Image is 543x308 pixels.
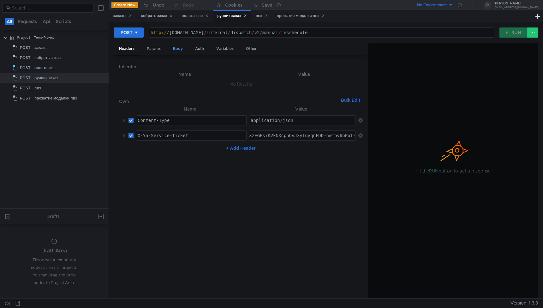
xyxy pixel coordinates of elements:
[153,1,164,9] div: Undo
[34,83,41,93] div: пвз
[113,13,132,19] div: заказы
[5,18,14,25] button: All
[114,43,140,55] div: Headers
[34,63,56,73] div: оплата кэш
[111,2,138,8] button: Create New
[16,18,39,25] button: Requests
[12,4,90,11] input: Search...
[20,63,31,73] span: POST
[141,13,173,19] div: собрать заказ
[247,105,356,113] th: Value
[246,70,363,78] th: Value
[183,1,194,9] div: Redo
[119,98,338,105] h6: Own
[124,70,246,78] th: Name
[190,43,209,55] div: Auth
[182,13,208,19] div: оплата кэш
[510,299,538,308] span: Version: 1.3.3
[494,2,539,5] div: [PERSON_NAME]
[34,53,61,63] div: собрать заказ
[338,96,363,104] button: Bulk Edit
[34,94,77,103] div: прожатие модалки пвз
[217,13,247,19] div: ручник заказ
[225,1,242,9] div: Cookies
[121,29,133,36] div: POST
[169,0,199,10] button: Redo
[34,33,54,42] div: Temp Project
[138,0,169,10] button: Undo
[499,27,528,38] button: RUN
[54,18,73,25] button: Scripts
[134,105,247,113] th: Name
[20,94,31,103] span: POST
[230,81,252,87] nz-embed-empty: No Results
[262,3,272,7] div: Save
[241,43,262,55] div: Other
[224,144,258,152] button: + Add Header
[20,83,31,93] span: POST
[20,73,31,83] span: POST
[256,13,268,19] div: пвз
[142,43,166,55] div: Params
[41,18,52,25] button: Api
[34,73,58,83] div: ручник заказ
[494,6,539,9] div: [EMAIL_ADDRESS][DOMAIN_NAME]
[34,43,48,52] div: заказы
[46,213,60,220] div: Drafts
[211,43,239,55] div: Variables
[17,33,30,42] div: Project
[13,65,18,71] span: Loading...
[20,43,31,52] span: POST
[114,27,144,38] button: POST
[119,63,363,70] h6: Inherited
[20,53,31,63] span: POST
[277,13,325,19] div: прожатие модалки пвз
[417,2,447,8] div: No Environment
[168,43,188,55] div: Body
